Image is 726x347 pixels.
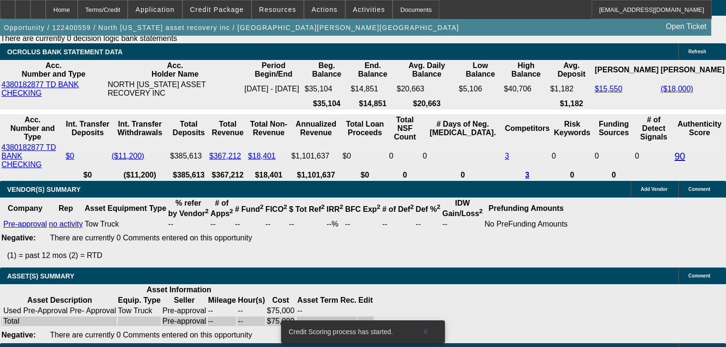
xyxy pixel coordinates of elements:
[551,143,593,169] td: 0
[342,170,388,180] th: $0
[291,170,341,180] th: $1,101,637
[345,205,380,213] b: BFC Exp
[641,187,667,192] span: Add Vendor
[66,152,74,160] a: $0
[688,187,710,192] span: Comment
[340,203,343,210] sup: 2
[7,186,81,193] span: VENDOR(S) SUMMARY
[162,306,207,316] td: Pre-approval
[59,204,73,212] b: Rep
[208,296,236,304] b: Mileage
[396,99,457,109] th: $20,663
[211,199,233,218] b: # of Apps
[342,115,388,142] th: Total Loan Proceeds
[594,143,634,169] td: 0
[291,152,341,160] div: $1,101,637
[437,203,440,210] sup: 2
[550,99,593,109] th: $1,182
[237,317,265,326] td: --
[675,151,685,161] a: 90
[389,170,421,180] th: 0
[304,61,350,79] th: Beg. Balance
[415,219,441,229] td: --
[350,61,395,79] th: End. Balance
[27,296,92,304] b: Asset Description
[230,208,233,215] sup: 2
[358,296,373,305] th: Edit
[244,61,303,79] th: Period Begin/End
[326,219,343,229] td: --%
[416,205,441,213] b: Def %
[272,296,289,304] b: Cost
[111,152,144,160] a: ($11,200)
[168,199,209,218] b: % refer by Vendor
[244,80,303,98] td: [DATE] - [DATE]
[170,115,208,142] th: Total Deposits
[289,205,325,213] b: $ Tot Ref
[208,306,237,316] td: --
[382,219,414,229] td: --
[128,0,181,19] button: Application
[551,170,593,180] th: 0
[289,219,325,229] td: --
[85,204,166,212] b: Asset Equipment Type
[266,317,295,326] td: $75,000
[49,220,83,228] a: no activity
[489,204,564,212] b: Prefunding Amounts
[422,143,504,169] td: 0
[662,19,710,35] a: Open Ticket
[190,6,244,13] span: Credit Package
[550,80,593,98] td: $1,182
[170,170,208,180] th: $385,613
[265,205,287,213] b: FICO
[674,115,725,142] th: Authenticity Score
[111,115,169,142] th: Int. Transfer Withdrawals
[174,296,195,304] b: Seller
[3,307,116,315] div: Used Pre-Approval Pre- Approval
[594,170,634,180] th: 0
[183,0,251,19] button: Credit Package
[389,115,421,142] th: Sum of the Total NSF Count and Total Overdraft Fee Count from Ocrolus
[3,220,47,228] a: Pre-approval
[210,219,233,229] td: --
[635,115,673,142] th: # of Detect Signals
[248,152,276,160] a: $18,401
[326,205,343,213] b: IRR
[594,61,659,79] th: [PERSON_NAME]
[260,203,263,210] sup: 2
[147,286,212,294] b: Asset Information
[7,272,74,280] span: ASSET(S) SUMMARY
[1,234,36,242] b: Negative:
[321,203,324,210] sup: 2
[259,6,296,13] span: Resources
[209,115,246,142] th: Total Revenue
[248,170,290,180] th: $18,401
[350,99,395,109] th: $14,851
[4,24,459,31] span: Opportunity / 122400559 / North [US_STATE] asset recovery inc / [GEOGRAPHIC_DATA][PERSON_NAME][GE...
[107,61,243,79] th: Acc. Holder Name
[635,143,673,169] td: 0
[422,115,504,142] th: # Days of Neg. [MEDICAL_DATA].
[8,204,42,212] b: Company
[550,61,593,79] th: Avg. Deposit
[65,115,110,142] th: Int. Transfer Deposits
[7,48,122,56] span: OCROLUS BANK STATEMENT DATA
[504,80,549,98] td: $40,706
[346,0,393,19] button: Activities
[252,0,303,19] button: Resources
[551,115,593,142] th: Risk Keywords
[383,205,414,213] b: # of Def
[442,219,483,229] td: --
[342,143,388,169] td: $0
[168,219,209,229] td: --
[209,152,241,160] a: $367,212
[396,61,457,79] th: Avg. Daily Balance
[265,219,288,229] td: --
[170,143,208,169] td: $385,613
[1,331,36,339] b: Negative:
[304,0,345,19] button: Actions
[688,49,706,54] span: Refresh
[209,170,246,180] th: $367,212
[291,115,341,142] th: Annualized Revenue
[118,296,161,305] th: Equip. Type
